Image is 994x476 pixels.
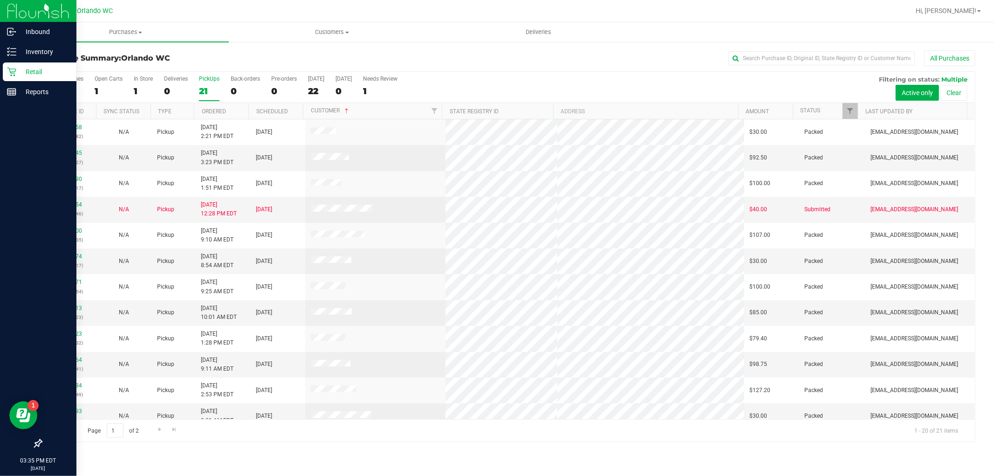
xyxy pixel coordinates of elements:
[750,231,771,240] span: $107.00
[871,308,958,317] span: [EMAIL_ADDRESS][DOMAIN_NAME]
[229,22,435,42] a: Customers
[164,86,188,97] div: 0
[231,86,260,97] div: 0
[119,231,129,240] button: N/A
[157,128,174,137] span: Pickup
[119,232,129,238] span: Not Applicable
[56,176,82,182] a: 12009190
[7,27,16,36] inline-svg: Inbound
[256,308,272,317] span: [DATE]
[871,179,958,188] span: [EMAIL_ADDRESS][DOMAIN_NAME]
[56,201,82,208] a: 12008054
[56,124,82,131] a: 12009558
[256,128,272,137] span: [DATE]
[80,423,147,438] span: Page of 2
[56,357,82,363] a: 12006764
[513,28,564,36] span: Deliveries
[805,334,823,343] span: Packed
[157,231,174,240] span: Pickup
[202,108,226,115] a: Ordered
[56,408,82,414] a: 12006693
[157,153,174,162] span: Pickup
[7,47,16,56] inline-svg: Inventory
[866,108,913,115] a: Last Updated By
[871,257,958,266] span: [EMAIL_ADDRESS][DOMAIN_NAME]
[56,253,82,260] a: 12006674
[119,386,129,395] button: N/A
[119,308,129,317] button: N/A
[119,335,129,342] span: Not Applicable
[119,334,129,343] button: N/A
[56,382,82,389] a: 12009784
[256,108,288,115] a: Scheduled
[201,252,233,270] span: [DATE] 8:54 AM EDT
[871,334,958,343] span: [EMAIL_ADDRESS][DOMAIN_NAME]
[95,86,123,97] div: 1
[119,387,129,393] span: Not Applicable
[805,153,823,162] span: Packed
[134,76,153,82] div: In Store
[119,180,129,186] span: Not Applicable
[157,334,174,343] span: Pickup
[121,54,170,62] span: Orlando WC
[157,179,174,188] span: Pickup
[871,205,958,214] span: [EMAIL_ADDRESS][DOMAIN_NAME]
[153,423,166,436] a: Go to the next page
[871,360,958,369] span: [EMAIL_ADDRESS][DOMAIN_NAME]
[201,407,233,425] span: [DATE] 9:01 AM EDT
[119,258,129,264] span: Not Applicable
[750,205,768,214] span: $40.00
[157,283,174,291] span: Pickup
[22,22,229,42] a: Purchases
[750,308,768,317] span: $85.00
[77,7,113,15] span: Orlando WC
[256,386,272,395] span: [DATE]
[56,331,82,337] a: 12008923
[256,231,272,240] span: [DATE]
[119,360,129,369] button: N/A
[103,108,139,115] a: Sync Status
[157,257,174,266] span: Pickup
[924,50,975,66] button: All Purchases
[119,205,129,214] button: N/A
[16,26,72,37] p: Inbound
[750,412,768,421] span: $30.00
[201,278,233,296] span: [DATE] 9:25 AM EDT
[805,205,831,214] span: Submitted
[256,412,272,421] span: [DATE]
[256,334,272,343] span: [DATE]
[157,308,174,317] span: Pickup
[201,149,233,166] span: [DATE] 3:23 PM EDT
[119,361,129,367] span: Not Applicable
[256,153,272,162] span: [DATE]
[311,107,350,114] a: Customer
[750,334,768,343] span: $79.40
[750,257,768,266] span: $30.00
[22,28,229,36] span: Purchases
[119,154,129,161] span: Not Applicable
[805,257,823,266] span: Packed
[805,386,823,395] span: Packed
[805,308,823,317] span: Packed
[553,103,738,119] th: Address
[871,386,958,395] span: [EMAIL_ADDRESS][DOMAIN_NAME]
[746,108,769,115] a: Amount
[56,150,82,156] a: 12010045
[871,128,958,137] span: [EMAIL_ADDRESS][DOMAIN_NAME]
[119,412,129,421] button: N/A
[879,76,939,83] span: Filtering on status:
[363,76,398,82] div: Needs Review
[336,76,352,82] div: [DATE]
[157,412,174,421] span: Pickup
[157,386,174,395] span: Pickup
[119,129,129,135] span: Not Applicable
[201,227,233,244] span: [DATE] 9:10 AM EDT
[805,360,823,369] span: Packed
[41,54,352,62] h3: Purchase Summary:
[805,412,823,421] span: Packed
[229,28,435,36] span: Customers
[750,386,771,395] span: $127.20
[4,456,72,465] p: 03:35 PM EDT
[941,76,967,83] span: Multiple
[16,66,72,77] p: Retail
